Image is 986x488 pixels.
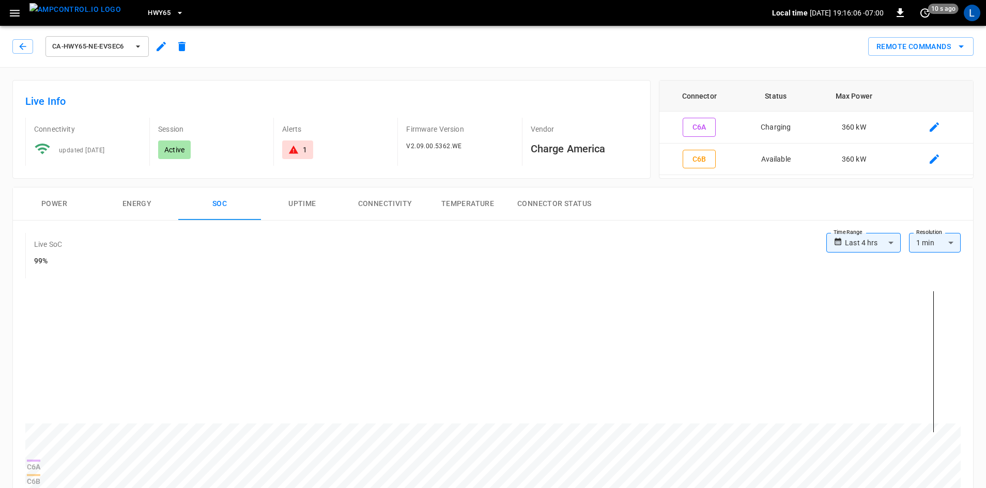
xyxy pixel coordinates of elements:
p: [DATE] 19:16:06 -07:00 [810,8,884,18]
th: Status [739,81,812,112]
div: profile-icon [964,5,980,21]
button: Uptime [261,187,344,221]
button: Energy [96,187,178,221]
span: V2.09.00.5362.WE [406,143,461,150]
td: 360 kW [812,144,896,176]
button: set refresh interval [917,5,933,21]
td: 360 kW [812,112,896,144]
button: Power [13,187,96,221]
img: ampcontrol.io logo [29,3,121,16]
h6: Live Info [25,93,638,109]
button: Connectivity [344,187,426,221]
p: Alerts [282,124,389,134]
span: 10 s ago [928,4,959,14]
button: SOC [178,187,261,221]
span: ca-hwy65-ne-evseC6 [52,41,129,53]
td: Charging [739,112,812,144]
p: Local time [772,8,808,18]
button: C6A [683,118,716,137]
span: updated [DATE] [59,147,105,154]
button: ca-hwy65-ne-evseC6 [45,36,149,57]
button: Remote Commands [868,37,974,56]
p: Active [164,145,184,155]
p: Connectivity [34,124,141,134]
button: C6B [683,150,716,169]
h6: Charge America [531,140,638,157]
p: Live SoC [34,239,62,249]
label: Resolution [916,228,942,237]
div: remote commands options [868,37,974,56]
p: Firmware Version [406,124,513,134]
th: Connector [659,81,739,112]
p: Session [158,124,265,134]
label: Time Range [834,228,862,237]
table: connector table [659,81,973,175]
h6: 99% [34,256,62,267]
div: Last 4 hrs [845,233,901,253]
p: Vendor [531,124,638,134]
button: Temperature [426,187,509,221]
th: Max Power [812,81,896,112]
div: 1 min [909,233,961,253]
button: HWY65 [144,3,188,23]
span: HWY65 [148,7,171,19]
td: Available [739,144,812,176]
div: 1 [303,145,307,155]
button: Connector Status [509,187,599,221]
